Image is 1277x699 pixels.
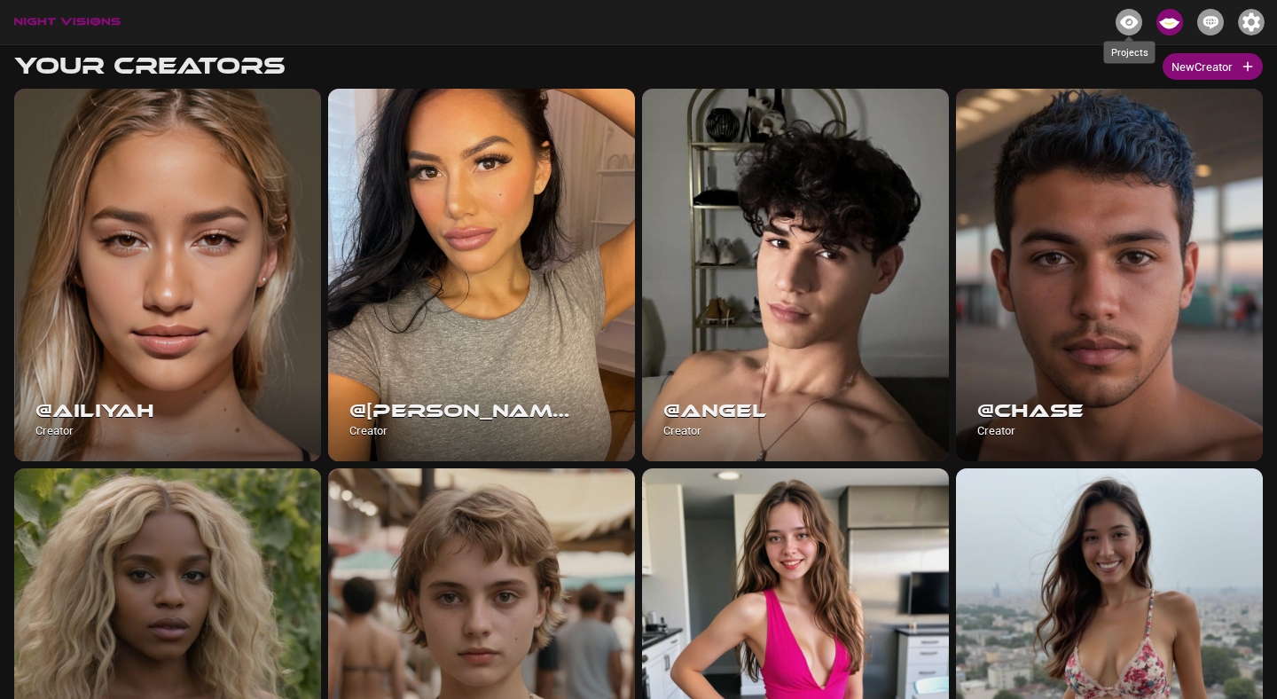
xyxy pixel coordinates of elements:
a: Creators [1149,13,1190,28]
img: Icon [1238,9,1265,35]
button: Icon [1231,4,1272,41]
button: Icon [1149,4,1190,41]
h6: Creator [349,421,574,439]
h2: @Angel [663,400,888,422]
a: Collabs [1190,13,1231,28]
button: Icon [1109,4,1149,41]
h2: @[PERSON_NAME] [349,400,574,422]
div: Projects [1104,42,1156,64]
h6: Creator [977,421,1202,439]
button: NewCreator [1163,53,1263,81]
h6: Creator [663,421,888,439]
img: logo [14,18,121,27]
a: Projects [1109,13,1149,28]
h2: @Ailiyah [35,400,260,422]
h6: Creator [35,421,260,439]
img: Icon [1116,9,1142,35]
h2: @Chase [977,400,1202,422]
button: Icon [1190,4,1231,41]
img: Icon [1156,9,1183,35]
img: Icon [1197,9,1224,35]
h1: Your Creators [14,53,286,80]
